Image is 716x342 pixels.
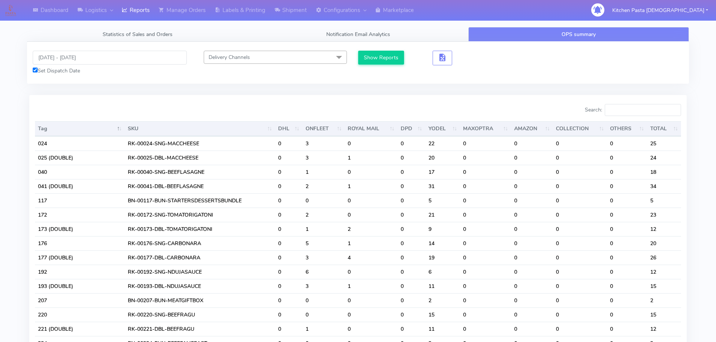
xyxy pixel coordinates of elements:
[303,250,345,265] td: 3
[35,236,125,250] td: 176
[35,165,125,179] td: 040
[125,307,275,322] td: RK-00220-SNG-BEEFRAGU
[345,279,397,293] td: 1
[275,121,303,136] th: DHL : activate to sort column ascending
[345,236,397,250] td: 1
[125,236,275,250] td: RK-00176-SNG-CARBONARA
[398,222,425,236] td: 0
[647,307,681,322] td: 15
[303,307,345,322] td: 0
[358,51,404,65] button: Show Reports
[607,307,647,322] td: 0
[425,208,460,222] td: 21
[511,222,553,236] td: 0
[553,307,607,322] td: 0
[647,236,681,250] td: 20
[553,179,607,193] td: 0
[511,322,553,336] td: 0
[345,208,397,222] td: 0
[275,136,303,151] td: 0
[607,121,647,136] th: OTHERS : activate to sort column ascending
[460,179,511,193] td: 0
[553,136,607,151] td: 0
[607,222,647,236] td: 0
[647,208,681,222] td: 23
[275,279,303,293] td: 0
[303,136,345,151] td: 3
[345,193,397,208] td: 0
[345,136,397,151] td: 0
[345,165,397,179] td: 0
[460,322,511,336] td: 0
[605,104,681,116] input: Search:
[607,250,647,265] td: 0
[647,265,681,279] td: 12
[460,222,511,236] td: 0
[647,165,681,179] td: 18
[425,193,460,208] td: 5
[125,293,275,307] td: BN-00207-BUN-MEATGIFTBOX
[511,307,553,322] td: 0
[33,51,187,65] input: Pick the Daterange
[125,265,275,279] td: RK-00192-SNG-NDUJASAUCE
[345,265,397,279] td: 0
[275,236,303,250] td: 0
[398,121,425,136] th: DPD : activate to sort column ascending
[460,293,511,307] td: 0
[425,250,460,265] td: 19
[125,193,275,208] td: BN-00117-BUN-STARTERSDESSERTSBUNDLE
[275,322,303,336] td: 0
[398,307,425,322] td: 0
[460,151,511,165] td: 0
[125,136,275,151] td: RK-00024-SNG-MACCHEESE
[553,236,607,250] td: 0
[553,250,607,265] td: 0
[607,293,647,307] td: 0
[398,236,425,250] td: 0
[607,279,647,293] td: 0
[125,222,275,236] td: RK-00173-DBL-TOMATORIGATONI
[425,307,460,322] td: 15
[398,322,425,336] td: 0
[425,265,460,279] td: 6
[275,293,303,307] td: 0
[345,322,397,336] td: 0
[125,165,275,179] td: RK-00040-SNG-BEEFLASAGNE
[275,179,303,193] td: 0
[326,31,390,38] span: Notification Email Analytics
[511,165,553,179] td: 0
[125,208,275,222] td: RK-00172-SNG-TOMATORIGATONI
[511,250,553,265] td: 0
[607,136,647,151] td: 0
[398,293,425,307] td: 0
[425,293,460,307] td: 2
[460,136,511,151] td: 0
[125,279,275,293] td: RK-00193-DBL-NDUJASAUCE
[35,208,125,222] td: 172
[607,165,647,179] td: 0
[275,307,303,322] td: 0
[303,293,345,307] td: 0
[275,208,303,222] td: 0
[647,222,681,236] td: 12
[647,250,681,265] td: 26
[398,193,425,208] td: 0
[398,179,425,193] td: 0
[35,193,125,208] td: 117
[275,265,303,279] td: 0
[35,136,125,151] td: 024
[275,165,303,179] td: 0
[303,165,345,179] td: 1
[35,121,125,136] th: Tag: activate to sort column descending
[33,67,187,75] div: Set Dispatch Date
[647,136,681,151] td: 25
[553,151,607,165] td: 0
[607,265,647,279] td: 0
[125,250,275,265] td: RK-00177-DBL-CARBONARA
[125,151,275,165] td: RK-00025-DBL-MACCHEESE
[303,193,345,208] td: 0
[35,265,125,279] td: 192
[398,208,425,222] td: 0
[647,279,681,293] td: 15
[511,279,553,293] td: 0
